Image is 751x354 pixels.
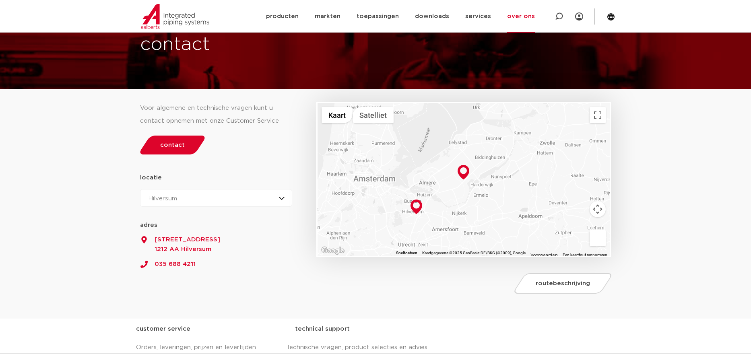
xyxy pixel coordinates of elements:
[320,245,346,256] a: Dit gebied openen in Google Maps (er wordt een nieuw venster geopend)
[590,201,606,217] button: Bedieningsopties voor de kaartweergave
[140,32,405,58] h1: contact
[422,251,526,255] span: Kaartgegevens ©2025 GeoBasis-DE/BKG (©2009), Google
[353,107,394,123] button: Satellietbeelden tonen
[136,341,615,354] p: Orders, leveringen, prijzen en levertijden Technische vragen, product selecties en advies
[396,250,417,256] button: Sneltoetsen
[530,253,558,257] a: Voorwaarden (wordt geopend in een nieuw tabblad)
[160,142,185,148] span: contact
[140,102,292,128] div: Voor algemene en technische vragen kunt u contact opnemen met onze Customer Service
[320,245,346,256] img: Google
[138,136,207,154] a: contact
[563,253,607,257] a: Een kaartfout rapporteren
[590,230,606,246] button: Sleep Pegman de kaart op om Street View te openen
[136,326,350,332] strong: customer service technical support
[149,196,177,202] span: Hilversum
[536,280,590,286] span: routebeschrijving
[322,107,353,123] button: Stratenkaart tonen
[590,107,606,123] button: Weergave op volledig scherm aan- of uitzetten
[512,273,613,294] a: routebeschrijving
[140,175,162,181] strong: locatie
